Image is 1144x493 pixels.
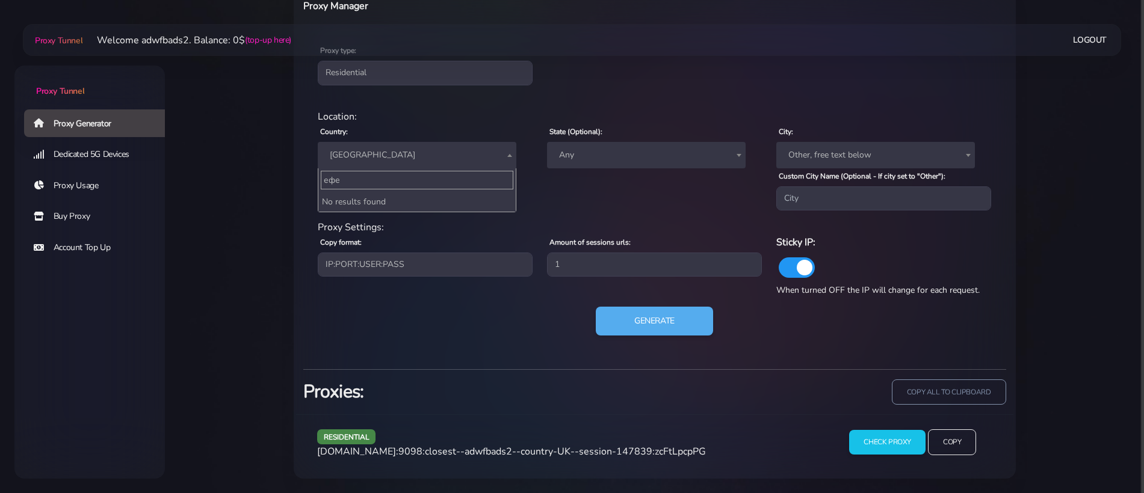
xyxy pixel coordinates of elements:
[784,147,968,164] span: Other, free text below
[1073,29,1107,51] a: Logout
[14,66,165,97] a: Proxy Tunnel
[24,172,175,200] a: Proxy Usage
[82,33,291,47] li: Welcome adwfbads2. Balance: 0$
[320,237,362,248] label: Copy format:
[849,430,926,455] input: Check Proxy
[35,35,82,46] span: Proxy Tunnel
[318,142,516,168] span: United Kingdom
[776,186,991,210] input: City
[317,445,706,458] span: [DOMAIN_NAME]:9098:closest--adwfbads2--country-UK--session-147839:zcFtLpcpPG
[320,126,348,137] label: Country:
[317,429,376,444] span: residential
[776,284,980,296] span: When turned OFF the IP will change for each request.
[779,171,945,182] label: Custom City Name (Optional - If city set to "Other"):
[321,171,513,189] input: Search
[32,31,82,50] a: Proxy Tunnel
[24,141,175,168] a: Dedicated 5G Devices
[966,296,1129,478] iframe: Webchat Widget
[549,126,602,137] label: State (Optional):
[36,85,84,97] span: Proxy Tunnel
[311,220,999,234] div: Proxy Settings:
[779,126,793,137] label: City:
[892,379,1006,405] input: copy all to clipboard
[325,147,509,164] span: United Kingdom
[318,192,516,212] li: No results found
[311,109,999,124] div: Location:
[554,147,738,164] span: Any
[24,109,175,137] a: Proxy Generator
[547,142,746,168] span: Any
[928,429,976,455] input: Copy
[549,237,631,248] label: Amount of sessions urls:
[303,379,648,404] h3: Proxies:
[596,307,713,335] button: Generate
[24,234,175,262] a: Account Top Up
[776,142,975,168] span: Other, free text below
[776,234,991,250] h6: Sticky IP:
[245,34,291,46] a: (top-up here)
[24,203,175,230] a: Buy Proxy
